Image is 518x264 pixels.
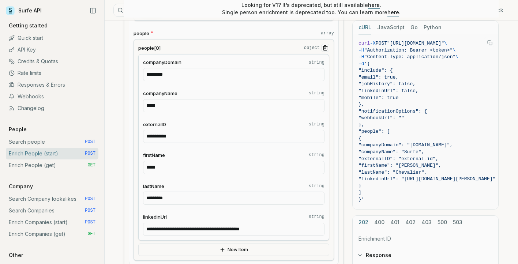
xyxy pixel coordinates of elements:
a: Enrich People (start) POST [6,148,98,159]
button: 403 [421,216,432,229]
a: Enrich Companies (get) GET [6,228,98,240]
p: Enrichment ID [359,235,492,242]
span: -X [370,41,376,46]
a: Surfe API [6,5,42,16]
span: \ [455,54,458,60]
button: 400 [374,216,384,229]
a: API Key [6,44,98,56]
span: POST [85,208,95,214]
button: 402 [405,216,416,229]
span: \ [444,41,447,46]
button: JavaScript [377,21,405,34]
a: Enrich Companies (start) POST [6,216,98,228]
span: -d [359,61,364,67]
span: POST [85,219,95,225]
p: Looking for V1? It’s deprecated, but still available . Single person enrichment is deprecated too... [222,1,401,16]
span: -H [359,54,364,60]
span: "webhookUrl": "" [359,115,404,121]
span: }, [359,122,364,128]
a: Search Company lookalikes POST [6,193,98,205]
button: 401 [390,216,399,229]
span: "companyDomain": "[DOMAIN_NAME]", [359,142,453,148]
span: }' [359,197,364,202]
p: Company [6,183,36,190]
code: string [309,214,324,220]
button: 500 [438,216,447,229]
span: companyName [143,90,177,97]
span: "email": true, [359,75,398,80]
span: "lastName": "Chevalier", [359,170,427,175]
a: Search Companies POST [6,205,98,216]
span: "Content-Type: application/json" [364,54,456,60]
button: 202 [359,216,368,229]
span: people[0] [138,45,161,52]
p: Getting started [6,22,50,29]
span: '{ [364,61,370,67]
code: string [309,183,324,189]
button: Copy Text [484,37,495,48]
code: string [309,90,324,96]
span: companyDomain [143,59,181,66]
span: "externalID": "external-id", [359,156,438,162]
span: GET [87,231,95,237]
span: POST [376,41,387,46]
span: externalID [143,121,166,128]
a: Quick start [6,32,98,44]
code: array [321,30,334,36]
span: \ [453,48,455,53]
span: "companyName": "Surfe", [359,149,424,155]
span: "jobHistory": false, [359,81,416,87]
span: -H [359,48,364,53]
span: } [359,183,361,189]
a: Enrich People (get) GET [6,159,98,171]
button: Remove Item [321,44,329,52]
span: "include": { [359,68,393,73]
p: People [6,126,30,133]
span: "linkedinUrl": "[URL][DOMAIN_NAME][PERSON_NAME]" [359,176,495,182]
a: Credits & Quotas [6,56,98,67]
a: Changelog [6,102,98,114]
span: "mobile": true [359,95,398,101]
span: { [359,136,361,141]
span: people [134,30,149,37]
code: object [304,45,320,51]
span: lastName [143,183,164,190]
span: linkedinUrl [143,214,167,220]
code: string [309,60,324,65]
a: Responses & Errors [6,79,98,91]
a: Rate limits [6,67,98,79]
button: Python [424,21,442,34]
button: Go [410,21,418,34]
button: Search⌘K [113,4,296,17]
span: "firstName": "[PERSON_NAME]", [359,163,441,168]
button: 503 [453,216,462,229]
span: "[URL][DOMAIN_NAME]" [387,41,444,46]
span: curl [359,41,370,46]
span: }, [359,102,364,107]
span: firstName [143,152,165,159]
span: "Authorization: Bearer <token>" [364,48,453,53]
button: Collapse Sidebar [87,5,98,16]
span: "people": [ [359,129,390,134]
span: "notificationOptions": { [359,109,427,114]
span: ] [359,190,361,195]
a: Webhooks [6,91,98,102]
button: cURL [359,21,371,34]
span: "linkedInUrl": false, [359,88,418,94]
code: string [309,121,324,127]
a: here [387,9,399,15]
a: Search people POST [6,136,98,148]
button: New Item [138,244,329,256]
span: POST [85,139,95,145]
span: GET [87,162,95,168]
span: POST [85,196,95,202]
span: POST [85,151,95,156]
p: Other [6,252,26,259]
a: here [368,2,380,8]
code: string [309,152,324,158]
